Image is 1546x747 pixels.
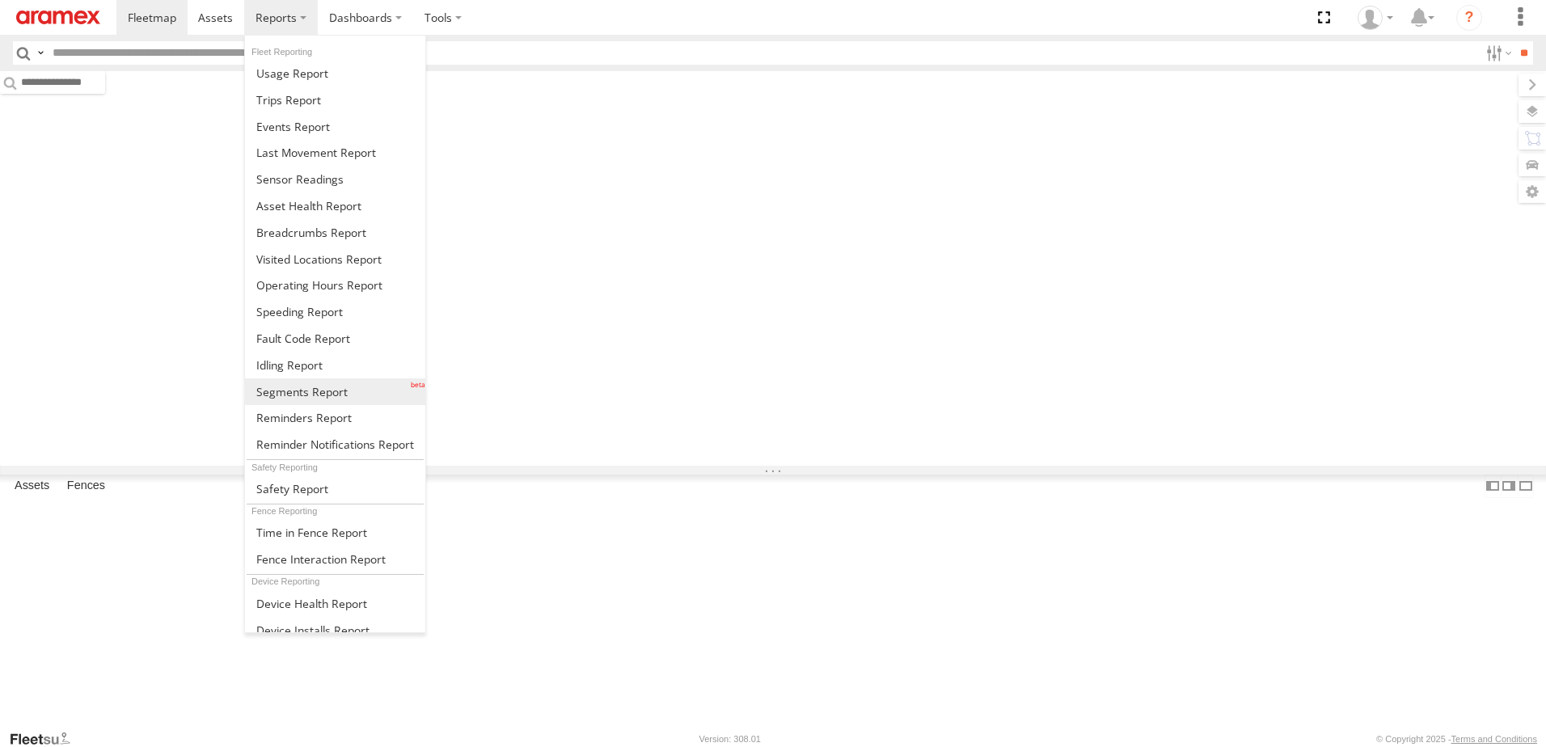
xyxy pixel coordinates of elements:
a: Device Installs Report [245,617,425,644]
a: Time in Fences Report [245,519,425,546]
div: Version: 308.01 [699,734,761,744]
a: Asset Operating Hours Report [245,272,425,298]
a: Terms and Conditions [1451,734,1537,744]
a: Device Health Report [245,590,425,617]
a: Service Reminder Notifications Report [245,431,425,458]
a: Visited Locations Report [245,246,425,272]
a: Idling Report [245,352,425,378]
a: Fleet Speed Report [245,298,425,325]
label: Dock Summary Table to the Right [1501,475,1517,498]
a: Sensor Readings [245,166,425,192]
a: Segments Report [245,378,425,405]
a: Last Movement Report [245,139,425,166]
img: aramex-logo.svg [16,11,100,24]
a: Breadcrumbs Report [245,219,425,246]
a: Fence Interaction Report [245,546,425,572]
label: Search Query [34,41,47,65]
a: Visit our Website [9,731,83,747]
label: Assets [6,475,57,497]
a: Safety Report [245,475,425,502]
a: Trips Report [245,87,425,113]
label: Map Settings [1519,180,1546,203]
a: Asset Health Report [245,192,425,219]
div: © Copyright 2025 - [1376,734,1537,744]
i: ? [1456,5,1482,31]
label: Fences [59,475,113,497]
a: Usage Report [245,60,425,87]
label: Dock Summary Table to the Left [1485,475,1501,498]
div: Mohammedazath Nainamohammed [1352,6,1399,30]
a: Full Events Report [245,113,425,140]
a: Fault Code Report [245,325,425,352]
a: Reminders Report [245,405,425,432]
label: Hide Summary Table [1518,475,1534,498]
label: Search Filter Options [1480,41,1514,65]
